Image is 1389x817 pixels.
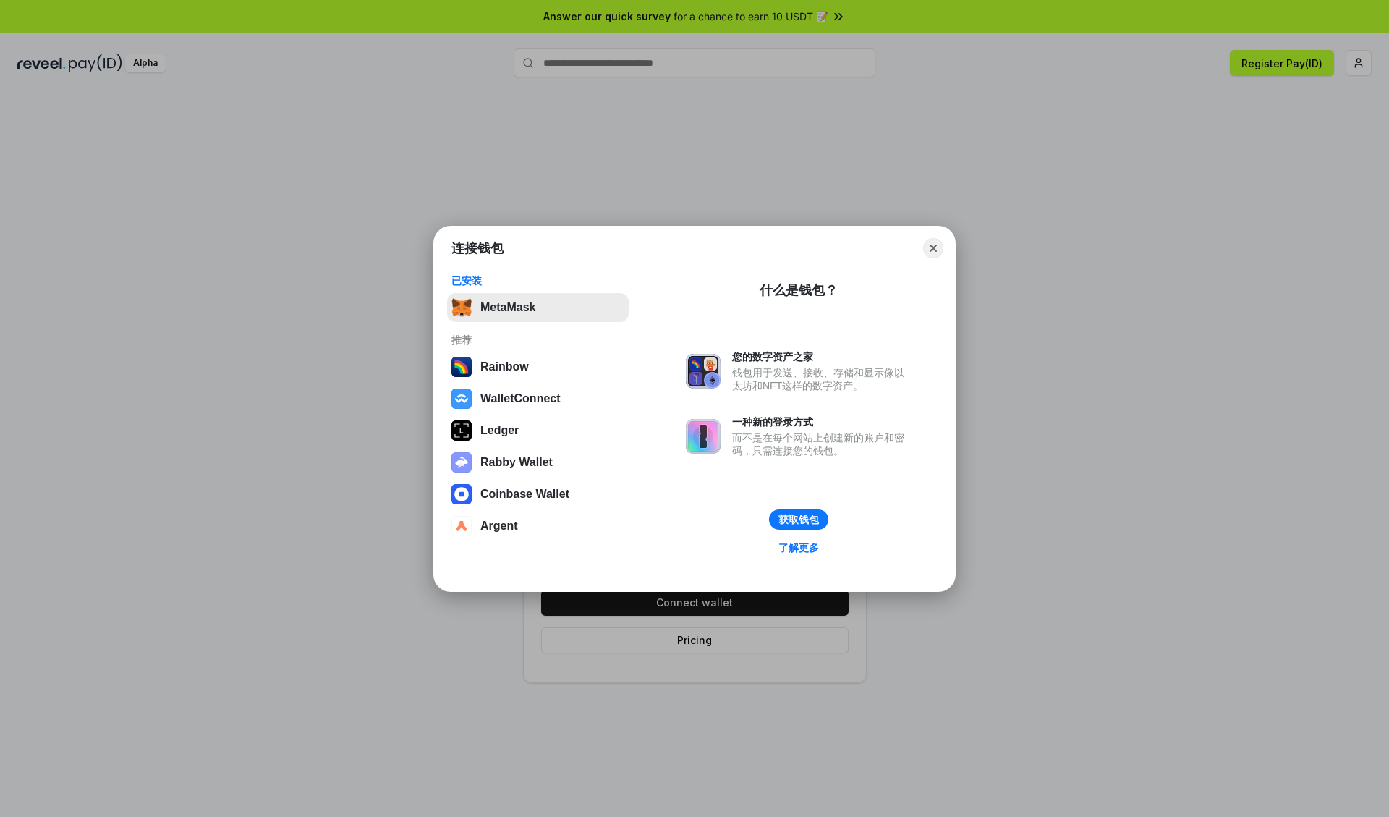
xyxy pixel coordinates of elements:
[447,480,629,509] button: Coinbase Wallet
[480,301,535,314] div: MetaMask
[769,509,828,530] button: 获取钱包
[451,274,624,287] div: 已安装
[480,456,553,469] div: Rabby Wallet
[447,448,629,477] button: Rabby Wallet
[686,419,721,454] img: svg+xml,%3Csvg%20xmlns%3D%22http%3A%2F%2Fwww.w3.org%2F2000%2Fsvg%22%20fill%3D%22none%22%20viewBox...
[447,384,629,413] button: WalletConnect
[451,389,472,409] img: svg+xml,%3Csvg%20width%3D%2228%22%20height%3D%2228%22%20viewBox%3D%220%200%2028%2028%22%20fill%3D...
[778,513,819,526] div: 获取钱包
[451,334,624,347] div: 推荐
[451,516,472,536] img: svg+xml,%3Csvg%20width%3D%2228%22%20height%3D%2228%22%20viewBox%3D%220%200%2028%2028%22%20fill%3D...
[923,238,943,258] button: Close
[451,297,472,318] img: svg+xml,%3Csvg%20fill%3D%22none%22%20height%3D%2233%22%20viewBox%3D%220%200%2035%2033%22%20width%...
[447,293,629,322] button: MetaMask
[451,420,472,441] img: svg+xml,%3Csvg%20xmlns%3D%22http%3A%2F%2Fwww.w3.org%2F2000%2Fsvg%22%20width%3D%2228%22%20height%3...
[447,352,629,381] button: Rainbow
[451,240,504,257] h1: 连接钱包
[732,350,912,363] div: 您的数字资产之家
[447,416,629,445] button: Ledger
[480,424,519,437] div: Ledger
[732,366,912,392] div: 钱包用于发送、接收、存储和显示像以太坊和NFT这样的数字资产。
[480,392,561,405] div: WalletConnect
[760,281,838,299] div: 什么是钱包？
[447,512,629,541] button: Argent
[480,520,518,533] div: Argent
[778,541,819,554] div: 了解更多
[480,360,529,373] div: Rainbow
[770,538,828,557] a: 了解更多
[480,488,569,501] div: Coinbase Wallet
[686,354,721,389] img: svg+xml,%3Csvg%20xmlns%3D%22http%3A%2F%2Fwww.w3.org%2F2000%2Fsvg%22%20fill%3D%22none%22%20viewBox...
[451,357,472,377] img: svg+xml,%3Csvg%20width%3D%22120%22%20height%3D%22120%22%20viewBox%3D%220%200%20120%20120%22%20fil...
[732,415,912,428] div: 一种新的登录方式
[451,484,472,504] img: svg+xml,%3Csvg%20width%3D%2228%22%20height%3D%2228%22%20viewBox%3D%220%200%2028%2028%22%20fill%3D...
[451,452,472,473] img: svg+xml,%3Csvg%20xmlns%3D%22http%3A%2F%2Fwww.w3.org%2F2000%2Fsvg%22%20fill%3D%22none%22%20viewBox...
[732,431,912,457] div: 而不是在每个网站上创建新的账户和密码，只需连接您的钱包。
